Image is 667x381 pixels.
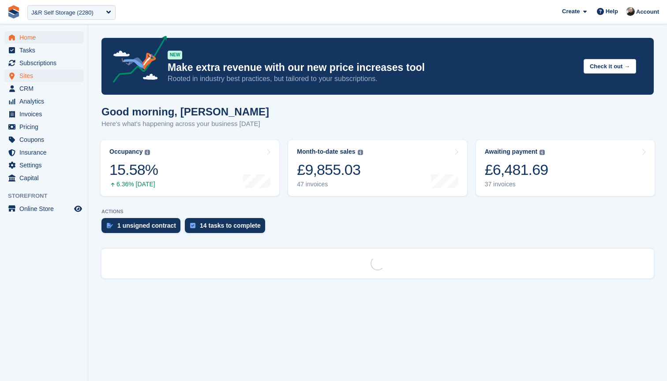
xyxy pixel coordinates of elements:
a: 1 unsigned contract [101,218,185,237]
div: NEW [168,51,182,59]
div: Occupancy [109,148,142,155]
img: stora-icon-8386f47178a22dfd0bd8f6a31ec36ba5ce8667c1dd55bd0f319d3a0aa187defe.svg [7,5,20,18]
a: Preview store [73,203,83,214]
span: Settings [19,159,72,171]
a: menu [4,57,83,69]
a: menu [4,159,83,171]
span: Account [636,7,659,16]
a: menu [4,172,83,184]
div: 37 invoices [485,181,548,188]
img: contract_signature_icon-13c848040528278c33f63329250d36e43548de30e8caae1d1a13099fd9432cc5.svg [107,223,113,228]
p: Make extra revenue with our new price increases tool [168,61,577,74]
span: Capital [19,172,72,184]
p: Here's what's happening across your business [DATE] [101,119,269,129]
a: menu [4,121,83,133]
p: ACTIONS [101,209,654,215]
span: Coupons [19,133,72,146]
div: Awaiting payment [485,148,538,155]
a: Occupancy 15.58% 6.36% [DATE] [101,140,279,196]
div: 15.58% [109,161,158,179]
img: Tom Huddleston [626,7,635,16]
div: 1 unsigned contract [117,222,176,229]
span: Home [19,31,72,44]
span: Create [562,7,580,16]
a: menu [4,133,83,146]
span: Invoices [19,108,72,120]
a: menu [4,203,83,215]
div: 14 tasks to complete [200,222,261,229]
h1: Good morning, [PERSON_NAME] [101,106,269,118]
span: Storefront [8,192,88,200]
a: 14 tasks to complete [185,218,270,237]
a: menu [4,95,83,107]
button: Check it out → [584,59,636,74]
a: menu [4,70,83,82]
span: Online Store [19,203,72,215]
div: Month-to-date sales [297,148,355,155]
a: menu [4,146,83,159]
span: Insurance [19,146,72,159]
a: Awaiting payment £6,481.69 37 invoices [476,140,655,196]
span: Help [606,7,618,16]
p: Rooted in industry best practices, but tailored to your subscriptions. [168,74,577,84]
div: 47 invoices [297,181,363,188]
div: J&R Self Storage (2280) [31,8,94,17]
a: Month-to-date sales £9,855.03 47 invoices [288,140,467,196]
a: menu [4,31,83,44]
span: Sites [19,70,72,82]
span: Tasks [19,44,72,56]
img: price-adjustments-announcement-icon-8257ccfd72463d97f412b2fc003d46551f7dbcb40ab6d574587a9cd5c0d94... [105,36,167,86]
img: icon-info-grey-7440780725fd019a000dd9b08b2336e03edf1995a4989e88bcd33f0948082b44.svg [145,150,150,155]
a: menu [4,44,83,56]
div: £9,855.03 [297,161,363,179]
span: CRM [19,82,72,95]
img: icon-info-grey-7440780725fd019a000dd9b08b2336e03edf1995a4989e88bcd33f0948082b44.svg [358,150,363,155]
img: task-75834270c22a3079a89374b754ae025e5fb1db73e45f91037f5363f120a921f8.svg [190,223,195,228]
img: icon-info-grey-7440780725fd019a000dd9b08b2336e03edf1995a4989e88bcd33f0948082b44.svg [540,150,545,155]
span: Analytics [19,95,72,107]
div: 6.36% [DATE] [109,181,158,188]
a: menu [4,108,83,120]
div: £6,481.69 [485,161,548,179]
span: Subscriptions [19,57,72,69]
span: Pricing [19,121,72,133]
a: menu [4,82,83,95]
